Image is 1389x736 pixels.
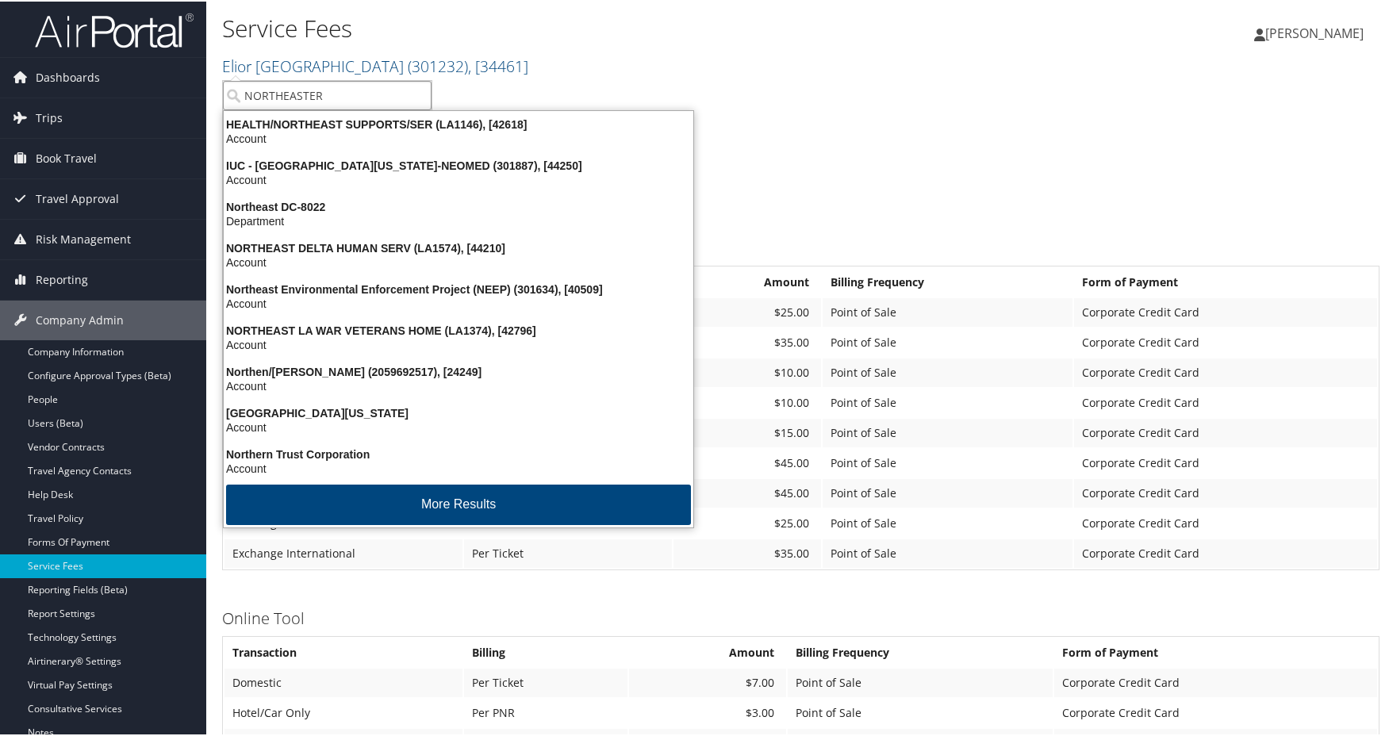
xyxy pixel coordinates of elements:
[823,387,1072,416] td: Point of Sale
[214,419,703,433] div: Account
[36,97,63,136] span: Trips
[788,667,1053,696] td: Point of Sale
[214,336,703,351] div: Account
[823,327,1072,355] td: Point of Sale
[1074,297,1377,325] td: Corporate Credit Card
[214,281,703,295] div: Northeast Environmental Enforcement Project (NEEP) (301634), [40509]
[823,297,1072,325] td: Point of Sale
[224,697,462,726] td: Hotel/Car Only
[1265,23,1364,40] span: [PERSON_NAME]
[673,447,822,476] td: $45.00
[214,404,703,419] div: [GEOGRAPHIC_DATA][US_STATE]
[788,697,1053,726] td: Point of Sale
[823,357,1072,385] td: Point of Sale
[673,417,822,446] td: $15.00
[468,54,528,75] span: , [ 34461 ]
[36,218,131,258] span: Risk Management
[673,327,822,355] td: $35.00
[823,447,1072,476] td: Point of Sale
[408,54,468,75] span: ( 301232 )
[673,266,822,295] th: Amount
[823,508,1072,536] td: Point of Sale
[224,637,462,665] th: Transaction
[1054,667,1377,696] td: Corporate Credit Card
[1074,387,1377,416] td: Corporate Credit Card
[788,637,1053,665] th: Billing Frequency
[35,10,194,48] img: airportal-logo.png
[1074,357,1377,385] td: Corporate Credit Card
[214,378,703,392] div: Account
[823,477,1072,506] td: Point of Sale
[214,322,703,336] div: NORTHEAST LA WAR VETERANS HOME (LA1374), [42796]
[1074,447,1377,476] td: Corporate Credit Card
[36,137,97,177] span: Book Travel
[222,174,1379,207] h1: Trust House Services Inc.
[224,538,462,566] td: Exchange International
[673,357,822,385] td: $10.00
[673,297,822,325] td: $25.00
[673,508,822,536] td: $25.00
[629,697,786,726] td: $3.00
[629,637,786,665] th: Amount
[1074,477,1377,506] td: Corporate Credit Card
[823,417,1072,446] td: Point of Sale
[1054,637,1377,665] th: Form of Payment
[464,697,627,726] td: Per PNR
[214,254,703,268] div: Account
[222,606,1379,628] h3: Online Tool
[214,363,703,378] div: Northen/[PERSON_NAME] (2059692517), [24249]
[1074,417,1377,446] td: Corporate Credit Card
[222,236,1379,258] h3: Full Service Agent
[214,295,703,309] div: Account
[222,10,994,44] h1: Service Fees
[1074,538,1377,566] td: Corporate Credit Card
[1074,508,1377,536] td: Corporate Credit Card
[673,387,822,416] td: $10.00
[214,213,703,227] div: Department
[226,483,691,523] button: More Results
[464,637,627,665] th: Billing
[36,56,100,96] span: Dashboards
[1054,697,1377,726] td: Corporate Credit Card
[222,54,528,75] a: Elior [GEOGRAPHIC_DATA]
[464,538,672,566] td: Per Ticket
[214,240,703,254] div: NORTHEAST DELTA HUMAN SERV (LA1574), [44210]
[464,667,627,696] td: Per Ticket
[224,667,462,696] td: Domestic
[1074,327,1377,355] td: Corporate Credit Card
[223,79,432,109] input: Search Accounts
[214,446,703,460] div: Northern Trust Corporation
[214,157,703,171] div: IUC - [GEOGRAPHIC_DATA][US_STATE]-NEOMED (301887), [44250]
[673,477,822,506] td: $45.00
[214,116,703,130] div: HEALTH/NORTHEAST SUPPORTS/SER (LA1146), [42618]
[214,171,703,186] div: Account
[1074,266,1377,295] th: Form of Payment
[673,538,822,566] td: $35.00
[1254,8,1379,56] a: [PERSON_NAME]
[36,299,124,339] span: Company Admin
[823,266,1072,295] th: Billing Frequency
[214,460,703,474] div: Account
[823,538,1072,566] td: Point of Sale
[214,130,703,144] div: Account
[36,259,88,298] span: Reporting
[629,667,786,696] td: $7.00
[36,178,119,217] span: Travel Approval
[214,198,703,213] div: Northeast DC-8022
